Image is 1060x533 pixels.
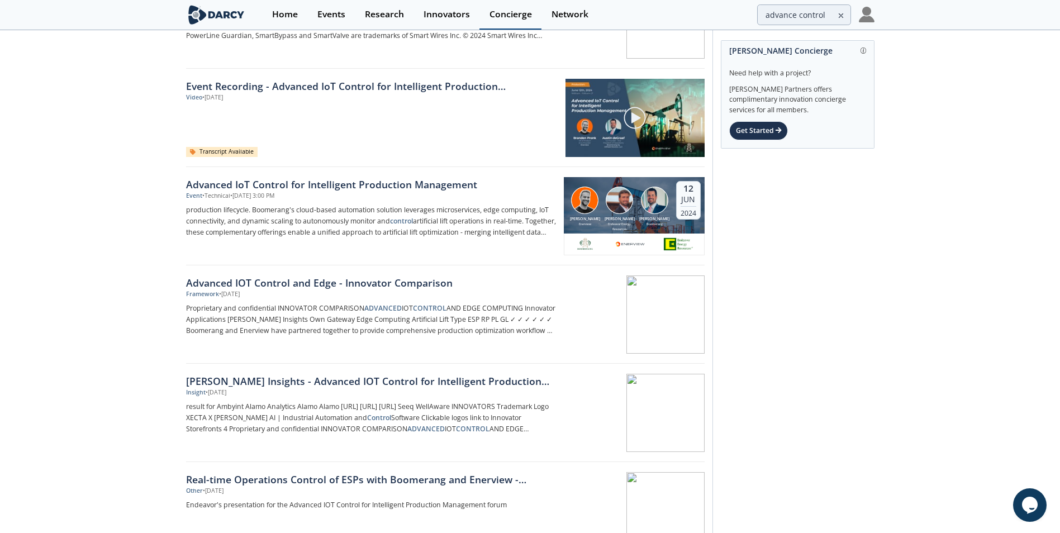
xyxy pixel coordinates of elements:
[186,364,705,462] a: [PERSON_NAME] Insights - Advanced IOT Control for Intelligent Production Management Insight •[DAT...
[729,78,866,115] div: [PERSON_NAME] Partners offers complimentary innovation concierge services for all members.
[641,187,668,214] img: Austin deGraaf
[407,424,445,434] strong: ADVANCED
[186,177,556,192] div: Advanced IoT Control for Intelligent Production Management
[186,147,258,157] div: Transcript Available
[186,290,219,299] div: Framework
[202,93,223,102] div: • [DATE]
[186,499,556,511] p: Endeavor's presentation for the Advanced IOT Control for Intelligent Production Management forum
[681,206,696,217] div: 2024
[729,121,788,140] div: Get Started
[186,388,206,397] div: Insight
[1013,488,1049,522] iframe: chat widget
[729,60,866,78] div: Need help with a project?
[365,10,404,19] div: Research
[413,303,446,313] strong: CONTROL
[186,275,556,290] div: Advanced IOT Control and Edge - Innovator Comparison
[186,167,705,265] a: Advanced IoT Control for Intelligent Production Management Event •Technical•[DATE] 3:00 PM produc...
[681,183,696,194] div: 12
[637,216,672,222] div: [PERSON_NAME]
[568,216,602,222] div: [PERSON_NAME]
[861,47,867,54] img: information.svg
[623,106,647,130] img: play-chapters-gray.svg
[681,194,696,204] div: Jun
[364,303,402,313] strong: ADVANCED
[489,10,532,19] div: Concierge
[186,487,203,496] div: Other
[571,187,598,214] img: Branden Pronk
[203,487,224,496] div: • [DATE]
[602,216,637,222] div: [PERSON_NAME]
[663,237,694,251] img: de06b163-2c8d-427f-be90-4655936cdaf3
[272,10,298,19] div: Home
[186,5,247,25] img: logo-wide.svg
[317,10,345,19] div: Events
[186,472,556,487] div: Real-time Operations Control of ESPs with Boomerang and Enerview - Endeavor Use Case
[602,222,637,231] div: Endeavor Energy Resources
[859,7,874,22] img: Profile
[390,216,413,226] strong: control
[568,222,602,226] div: Enerview
[613,237,647,251] img: 563c436f-4de2-48f6-8c56-4ce126952767
[367,413,391,422] strong: Control
[757,4,851,25] input: Advanced Search
[219,290,240,299] div: • [DATE]
[186,401,556,435] p: result for Ambyint Alamo Analytics Alamo Alamo [URL] [URL] [URL] Seeq WellAware INNOVATORS Tradem...
[186,204,556,238] p: production lifecycle. Boomerang's cloud-based automation solution leverages microservices, edge c...
[424,10,470,19] div: Innovators
[456,424,489,434] strong: CONTROL
[729,41,866,60] div: [PERSON_NAME] Concierge
[186,93,202,102] div: Video
[186,303,556,336] p: Proprietary and confidential INNOVATOR COMPARISON IOT AND EDGE COMPUTING Innovator Applications [...
[606,187,633,214] img: Travis Bledsoe
[186,79,558,93] a: Event Recording - Advanced IoT Control for Intelligent Production Management
[206,388,226,397] div: • [DATE]
[186,192,202,201] div: Event
[637,222,672,226] div: Boomerang
[186,265,705,364] a: Advanced IOT Control and Edge - Innovator Comparison Framework •[DATE] Proprietary and confidenti...
[202,192,274,201] div: • Technical • [DATE] 3:00 PM
[186,374,556,388] div: [PERSON_NAME] Insights - Advanced IOT Control for Intelligent Production Management
[574,237,597,251] img: 1675797400153-boomerang.png
[552,10,588,19] div: Network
